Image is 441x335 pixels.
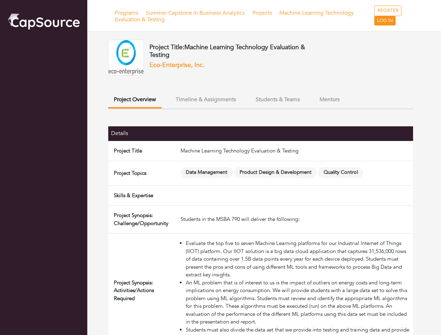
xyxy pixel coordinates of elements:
[108,40,144,75] img: eco-enterprise_Logo_vf.jpeg
[186,279,410,326] li: An ML problem that is of interest to us is the impact of outliers on energy costs and long-term i...
[149,44,322,59] h4: Project Title:
[250,92,306,107] button: Students & Teams
[108,185,178,206] td: Skills & Expertise
[115,9,138,17] a: Programs
[178,141,413,161] td: Machine Learning Technology Evaluation & Testing
[115,9,354,23] span: Machine Learning Technology Evaluation & Testing
[318,167,363,178] span: Quality Control
[108,161,178,185] td: Project Topics
[108,141,178,161] td: Project Title
[170,92,242,107] button: Timeline & Assignments
[252,9,272,17] a: Projects
[146,9,245,17] a: Summer Capstone in Business Analytics
[181,215,410,223] div: Students in the MSBA 790 will deliver the following:
[374,6,402,16] a: REGISTER
[186,239,410,279] li: Evaluate the top five to seven Machine Learning platforms for our Industrial Internet of Things (...
[374,16,396,26] a: LOG IN
[108,126,178,141] th: Details
[108,206,178,233] td: Project Synopsis: Challenge/Opportunity
[149,43,305,59] span: Machine Learning Technology Evaluation & Testing
[149,61,205,69] a: Eco-Enterprise, Inc.
[234,167,317,178] span: Product Design & Development
[314,92,345,107] button: Mentors
[7,12,80,30] img: cap_logo.png
[108,92,162,109] button: Project Overview
[181,167,233,178] span: Data Management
